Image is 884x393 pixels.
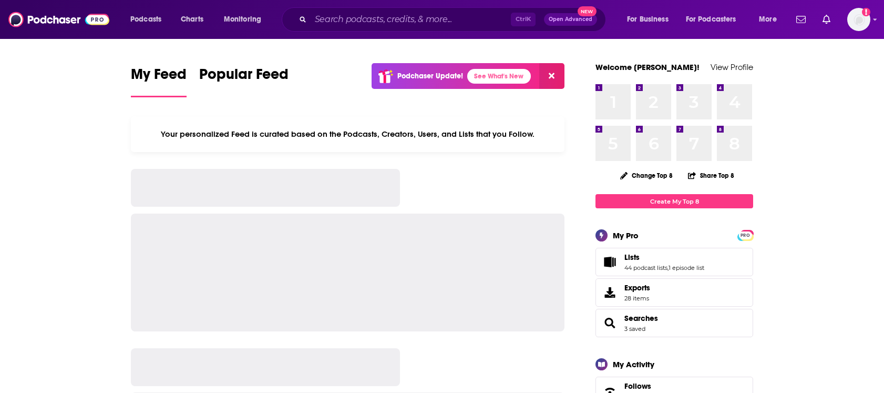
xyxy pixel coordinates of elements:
[792,11,810,28] a: Show notifications dropdown
[292,7,616,32] div: Search podcasts, credits, & more...
[8,9,109,29] img: Podchaser - Follow, Share and Rate Podcasts
[620,11,682,28] button: open menu
[131,116,564,152] div: Your personalized Feed is curated based on the Podcasts, Creators, Users, and Lists that you Follow.
[818,11,835,28] a: Show notifications dropdown
[467,69,531,84] a: See What's New
[181,12,203,27] span: Charts
[679,11,752,28] button: open menu
[199,65,289,97] a: Popular Feed
[544,13,597,26] button: Open AdvancedNew
[311,11,511,28] input: Search podcasts, credits, & more...
[847,8,870,31] button: Show profile menu
[224,12,261,27] span: Monitoring
[752,11,790,28] button: open menu
[862,8,870,16] svg: Add a profile image
[669,264,704,271] a: 1 episode list
[624,325,645,332] a: 3 saved
[739,231,752,239] a: PRO
[599,316,620,330] a: Searches
[130,12,161,27] span: Podcasts
[511,13,536,26] span: Ctrl K
[624,381,721,391] a: Follows
[123,11,175,28] button: open menu
[549,17,592,22] span: Open Advanced
[595,278,753,307] a: Exports
[599,285,620,300] span: Exports
[595,194,753,208] a: Create My Top 8
[595,309,753,337] span: Searches
[624,314,658,323] a: Searches
[624,283,650,293] span: Exports
[624,253,640,262] span: Lists
[595,248,753,276] span: Lists
[687,165,735,186] button: Share Top 8
[667,264,669,271] span: ,
[613,359,654,369] div: My Activity
[847,8,870,31] span: Logged in as ereardon
[217,11,275,28] button: open menu
[624,264,667,271] a: 44 podcast lists
[174,11,210,28] a: Charts
[578,6,597,16] span: New
[847,8,870,31] img: User Profile
[624,295,650,302] span: 28 items
[199,65,289,89] span: Popular Feed
[624,381,651,391] span: Follows
[397,72,463,80] p: Podchaser Update!
[614,169,679,182] button: Change Top 8
[759,12,777,27] span: More
[711,62,753,72] a: View Profile
[686,12,736,27] span: For Podcasters
[613,230,639,240] div: My Pro
[595,62,700,72] a: Welcome [PERSON_NAME]!
[131,65,187,97] a: My Feed
[627,12,669,27] span: For Business
[131,65,187,89] span: My Feed
[599,255,620,269] a: Lists
[624,253,704,262] a: Lists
